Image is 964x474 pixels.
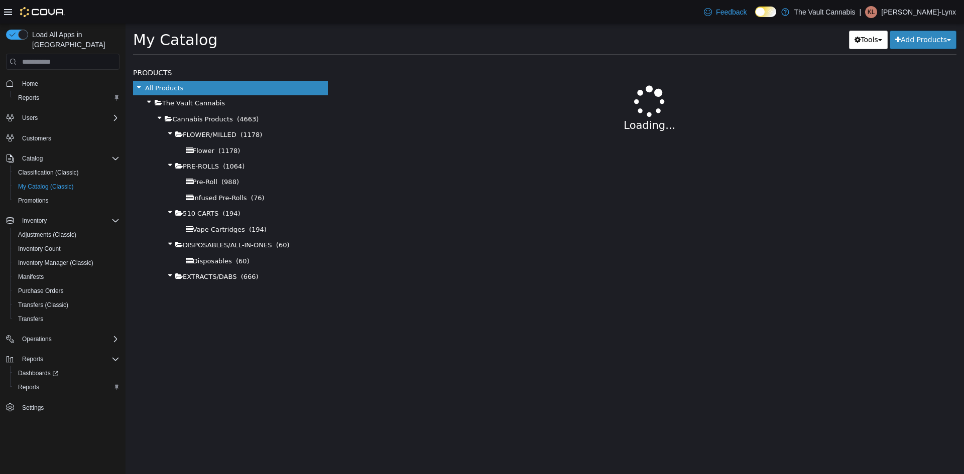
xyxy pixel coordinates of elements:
span: Classification (Classic) [14,167,119,179]
button: Customers [2,131,124,145]
button: Reports [18,353,47,365]
button: Inventory Manager (Classic) [10,256,124,270]
span: Reports [18,353,119,365]
span: Adjustments (Classic) [18,231,76,239]
button: Operations [2,332,124,346]
button: Reports [2,352,124,366]
button: Promotions [10,194,124,208]
span: Infused Pre-Rolls [67,171,122,178]
button: Settings [2,400,124,415]
p: Loading... [248,94,801,110]
img: Cova [20,7,65,17]
a: Inventory Count [14,243,65,255]
span: Reports [22,355,43,363]
span: 510 CARTS [57,186,93,194]
span: Flower [67,123,89,131]
span: KL [868,6,875,18]
span: (1064) [97,139,119,146]
span: Settings [22,404,44,412]
span: Purchase Orders [14,285,119,297]
span: Customers [22,134,51,142]
span: Purchase Orders [18,287,64,295]
nav: Complex example [6,72,119,441]
span: Inventory Count [18,245,61,253]
a: Dashboards [10,366,124,380]
button: Inventory Count [10,242,124,256]
button: Home [2,76,124,90]
span: (4663) [111,92,133,99]
span: Promotions [14,195,119,207]
input: Dark Mode [755,7,776,17]
span: Manifests [14,271,119,283]
a: Promotions [14,195,53,207]
button: My Catalog (Classic) [10,180,124,194]
span: (76) [126,171,139,178]
span: Settings [18,401,119,414]
h5: Products [8,43,202,55]
span: Reports [14,92,119,104]
span: Transfers (Classic) [18,301,68,309]
span: Customers [18,132,119,144]
a: Customers [18,132,55,144]
a: Settings [18,402,48,414]
span: Adjustments (Classic) [14,229,119,241]
span: Home [22,80,38,88]
span: The Vault Cannabis [37,76,99,83]
span: Load All Apps in [GEOGRAPHIC_DATA] [28,30,119,50]
span: Classification (Classic) [18,169,79,177]
span: Home [18,77,119,89]
span: Disposables [67,234,106,241]
span: Dashboards [18,369,58,377]
a: My Catalog (Classic) [14,181,78,193]
span: Catalog [18,152,119,165]
span: (666) [115,249,133,257]
a: Purchase Orders [14,285,68,297]
p: The Vault Cannabis [794,6,856,18]
span: (988) [96,154,113,162]
span: (1178) [115,107,137,115]
span: Operations [22,335,52,343]
span: My Catalog (Classic) [18,183,74,191]
span: Inventory [22,217,47,225]
span: EXTRACTS/DABS [57,249,111,257]
a: Adjustments (Classic) [14,229,80,241]
button: Users [18,112,42,124]
span: Users [18,112,119,124]
a: Transfers [14,313,47,325]
a: Feedback [700,2,751,22]
span: (60) [151,218,164,225]
span: Manifests [18,273,44,281]
a: Manifests [14,271,48,283]
span: Transfers [14,313,119,325]
span: Inventory [18,215,119,227]
button: Catalog [2,151,124,166]
a: Inventory Manager (Classic) [14,257,97,269]
span: DISPOSABLES/ALL-IN-ONES [57,218,146,225]
div: Kendra Lefort-Lynx [865,6,877,18]
span: Feedback [716,7,747,17]
button: Classification (Classic) [10,166,124,180]
button: Transfers [10,312,124,326]
span: Inventory Manager (Classic) [14,257,119,269]
span: Cannabis Products [47,92,107,99]
a: Classification (Classic) [14,167,83,179]
span: Promotions [18,197,49,205]
span: Transfers [18,315,43,323]
span: Transfers (Classic) [14,299,119,311]
button: Inventory [18,215,51,227]
span: Inventory Count [14,243,119,255]
button: Operations [18,333,56,345]
span: (194) [97,186,115,194]
button: Inventory [2,214,124,228]
span: Inventory Manager (Classic) [18,259,93,267]
button: Reports [10,380,124,394]
a: Reports [14,381,43,393]
span: Operations [18,333,119,345]
button: Adjustments (Classic) [10,228,124,242]
a: Transfers (Classic) [14,299,72,311]
span: My Catalog (Classic) [14,181,119,193]
span: (194) [124,202,141,210]
p: | [860,6,862,18]
span: Reports [14,381,119,393]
